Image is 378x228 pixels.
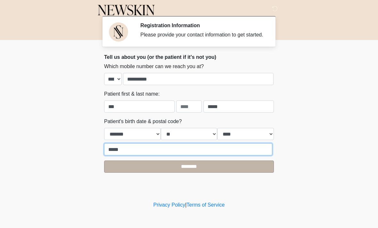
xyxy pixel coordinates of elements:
h2: Tell us about you (or the patient if it's not you) [104,54,274,60]
label: Which mobile number can we reach you at? [104,63,204,70]
label: Patient's birth date & postal code? [104,118,182,125]
label: Patient first & last name: [104,90,160,98]
a: | [185,202,186,208]
h2: Registration Information [140,22,264,28]
img: Newskin Logo [98,5,155,16]
img: Agent Avatar [109,22,128,42]
a: Terms of Service [186,202,225,208]
div: Please provide your contact information to get started. [140,31,264,39]
a: Privacy Policy [153,202,185,208]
